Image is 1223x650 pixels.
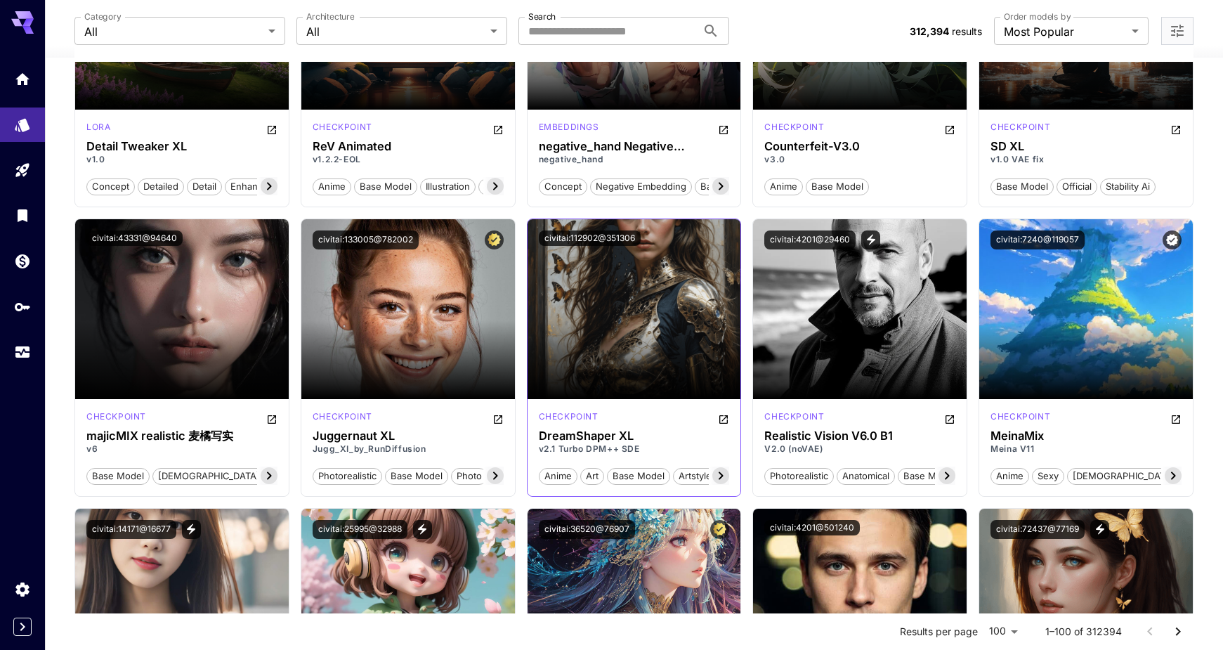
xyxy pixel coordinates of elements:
h3: MeinaMix [990,429,1182,443]
div: SD 1.5 [313,121,372,138]
span: anime [539,469,577,483]
button: photorealistic [764,467,834,485]
span: All [84,23,263,40]
span: artstyle [674,469,717,483]
span: results [952,25,982,37]
p: v1.0 [86,153,277,166]
p: V2.0 (noVAE) [764,443,955,455]
h3: Realistic Vision V6.0 B1 [764,429,955,443]
button: bad prompt [695,177,757,195]
button: Open in CivitAI [944,410,955,427]
button: base model [86,467,150,485]
p: checkpoint [313,121,372,134]
button: View trigger words [182,520,201,539]
button: cartoon [478,177,525,195]
button: photorealistic [313,467,382,485]
span: All [306,23,485,40]
div: Usage [14,344,31,361]
button: detail [187,177,222,195]
button: Open more filters [1169,22,1186,40]
span: bad prompt [695,180,756,194]
span: official [1057,180,1097,194]
button: base model [990,177,1054,195]
div: SDXL 1.0 [86,121,110,138]
p: checkpoint [764,410,824,423]
h3: Counterfeit-V3.0 [764,140,955,153]
button: illustration [420,177,476,195]
p: negative_hand [539,153,730,166]
span: Most Popular [1004,23,1126,40]
span: negative embedding [591,180,691,194]
button: civitai:133005@782002 [313,230,419,249]
button: negative embedding [590,177,692,195]
span: detail [188,180,221,194]
button: anime [990,467,1029,485]
button: [DEMOGRAPHIC_DATA] [152,467,266,485]
div: Library [14,207,31,224]
button: View trigger words [1090,520,1109,539]
span: 312,394 [910,25,949,37]
h3: DreamShaper XL [539,429,730,443]
p: v2.1 Turbo DPM++ SDE [539,443,730,455]
label: Search [528,11,556,22]
div: Playground [14,162,31,179]
span: detailed [138,180,183,194]
button: View trigger words [413,520,432,539]
span: photorealistic [313,469,381,483]
span: concept [87,180,134,194]
button: civitai:7240@119057 [990,230,1085,249]
button: artstyle [673,467,717,485]
h3: ReV Animated [313,140,504,153]
span: base model [991,180,1053,194]
button: Verified working [1163,230,1182,249]
div: SDXL 1.0 [990,121,1050,138]
button: Open in CivitAI [718,121,729,138]
span: anime [313,180,351,194]
button: photo [451,467,488,485]
button: concept [539,177,587,195]
button: Go to next page [1164,618,1192,646]
p: checkpoint [539,410,599,423]
button: anime [539,467,577,485]
h3: Detail Tweaker XL [86,140,277,153]
span: anime [991,469,1028,483]
p: checkpoint [764,121,824,134]
button: Open in CivitAI [718,410,729,427]
p: Meina V11 [990,443,1182,455]
button: detailed [138,177,184,195]
div: Home [14,70,31,88]
div: Models [14,113,31,131]
button: Open in CivitAI [492,410,504,427]
button: Open in CivitAI [1170,410,1182,427]
button: art [580,467,604,485]
button: View trigger words [861,230,880,249]
span: art [581,469,603,483]
p: v1.0 VAE fix [990,153,1182,166]
span: concept [539,180,587,194]
button: sexy [1032,467,1064,485]
span: sexy [1033,469,1064,483]
button: base model [354,177,417,195]
button: base model [607,467,670,485]
span: base model [386,469,447,483]
div: SD 1.5 [539,121,599,138]
button: stability ai [1100,177,1156,195]
label: Architecture [306,11,354,22]
p: checkpoint [313,410,372,423]
h3: majicMIX realistic 麦橘写实 [86,429,277,443]
button: anime [313,177,351,195]
span: anatomical [837,469,894,483]
button: Expand sidebar [13,618,32,636]
button: civitai:25995@32988 [313,520,407,539]
p: v6 [86,443,277,455]
label: Category [84,11,122,22]
span: base model [608,469,669,483]
span: cartoon [479,180,524,194]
